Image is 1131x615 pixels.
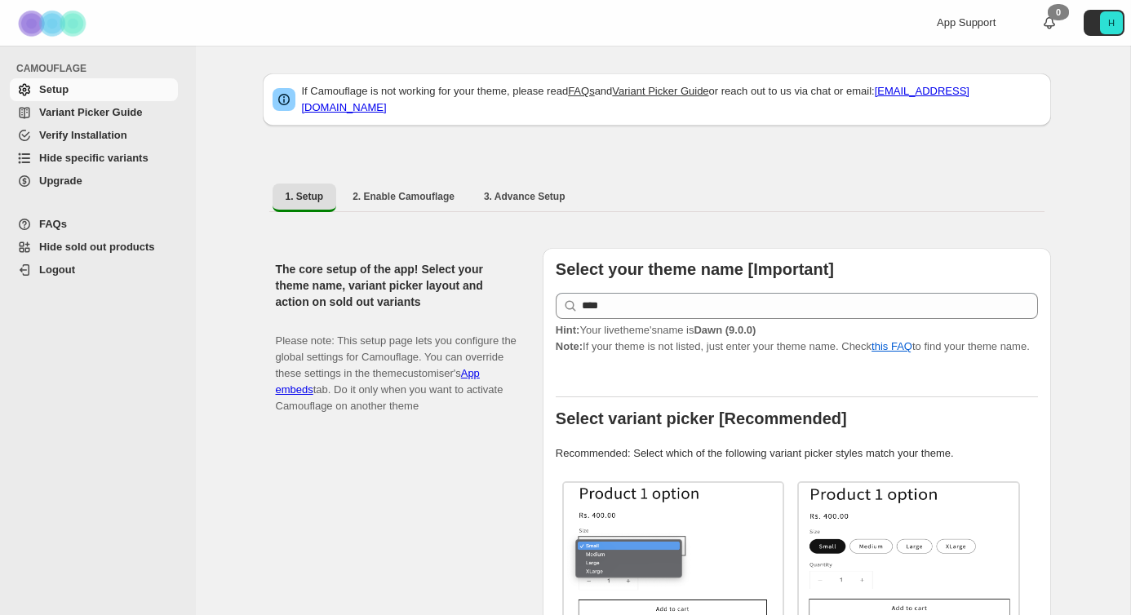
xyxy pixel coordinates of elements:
[694,324,756,336] strong: Dawn (9.0.0)
[556,324,756,336] span: Your live theme's name is
[1041,15,1058,31] a: 0
[484,190,565,203] span: 3. Advance Setup
[13,1,95,46] img: Camouflage
[39,129,127,141] span: Verify Installation
[1108,18,1115,28] text: H
[10,213,178,236] a: FAQs
[39,218,67,230] span: FAQs
[1100,11,1123,34] span: Avatar with initials H
[39,175,82,187] span: Upgrade
[10,78,178,101] a: Setup
[556,340,583,352] strong: Note:
[1048,4,1069,20] div: 0
[276,261,517,310] h2: The core setup of the app! Select your theme name, variant picker layout and action on sold out v...
[39,106,142,118] span: Variant Picker Guide
[10,124,178,147] a: Verify Installation
[39,263,75,276] span: Logout
[612,85,708,97] a: Variant Picker Guide
[286,190,324,203] span: 1. Setup
[10,101,178,124] a: Variant Picker Guide
[556,322,1038,355] p: If your theme is not listed, just enter your theme name. Check to find your theme name.
[276,316,517,414] p: Please note: This setup page lets you configure the global settings for Camouflage. You can overr...
[556,324,580,336] strong: Hint:
[39,152,149,164] span: Hide specific variants
[568,85,595,97] a: FAQs
[872,340,912,352] a: this FAQ
[10,236,178,259] a: Hide sold out products
[302,83,1041,116] p: If Camouflage is not working for your theme, please read and or reach out to us via chat or email:
[10,170,178,192] a: Upgrade
[556,409,847,427] b: Select variant picker [Recommended]
[556,260,834,278] b: Select your theme name [Important]
[556,445,1038,462] p: Recommended: Select which of the following variant picker styles match your theme.
[10,147,178,170] a: Hide specific variants
[16,62,184,75] span: CAMOUFLAGE
[39,241,155,253] span: Hide sold out products
[937,16,996,29] span: App Support
[10,259,178,281] a: Logout
[39,83,69,95] span: Setup
[353,190,455,203] span: 2. Enable Camouflage
[1084,10,1124,36] button: Avatar with initials H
